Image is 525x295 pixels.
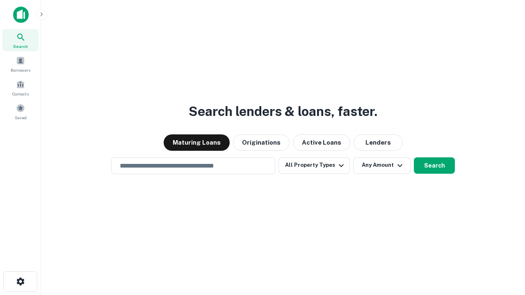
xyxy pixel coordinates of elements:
[2,77,39,99] a: Contacts
[2,100,39,123] a: Saved
[484,203,525,243] iframe: Chat Widget
[13,43,28,50] span: Search
[164,134,230,151] button: Maturing Loans
[15,114,27,121] span: Saved
[233,134,290,151] button: Originations
[414,157,455,174] button: Search
[293,134,350,151] button: Active Loans
[189,102,377,121] h3: Search lenders & loans, faster.
[12,91,29,97] span: Contacts
[278,157,350,174] button: All Property Types
[13,7,29,23] img: capitalize-icon.png
[354,134,403,151] button: Lenders
[11,67,30,73] span: Borrowers
[2,53,39,75] a: Borrowers
[2,29,39,51] a: Search
[353,157,411,174] button: Any Amount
